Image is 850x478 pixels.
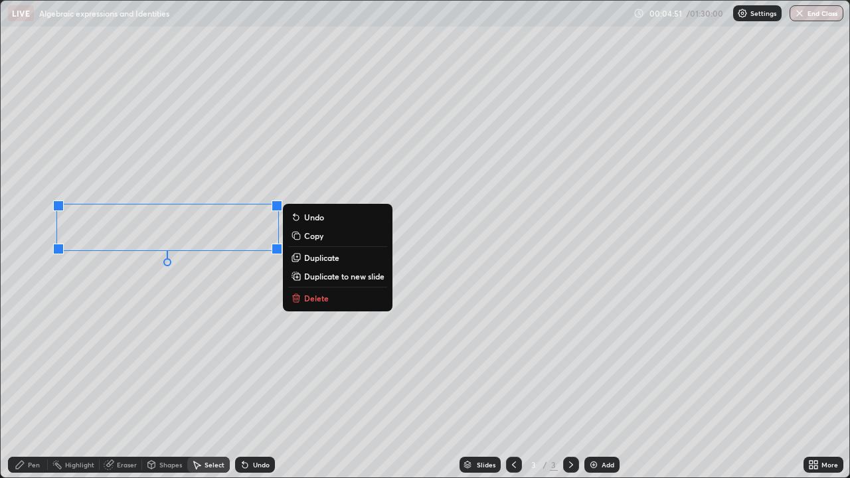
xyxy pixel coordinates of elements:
div: Highlight [65,461,94,468]
img: end-class-cross [794,8,805,19]
p: Delete [304,293,329,303]
div: Add [602,461,614,468]
button: Duplicate [288,250,387,266]
p: Undo [304,212,324,222]
p: Algebraic expressions and Identities [39,8,169,19]
div: 3 [550,459,558,471]
div: Pen [28,461,40,468]
div: Shapes [159,461,182,468]
img: class-settings-icons [737,8,748,19]
p: Copy [304,230,323,241]
div: Slides [477,461,495,468]
div: 3 [527,461,541,469]
p: Duplicate to new slide [304,271,384,281]
p: Duplicate [304,252,339,263]
p: Settings [750,10,776,17]
img: add-slide-button [588,459,599,470]
button: End Class [790,5,843,21]
div: / [543,461,547,469]
div: More [821,461,838,468]
p: LIVE [12,8,30,19]
button: Undo [288,209,387,225]
button: Duplicate to new slide [288,268,387,284]
div: Select [205,461,224,468]
button: Copy [288,228,387,244]
div: Undo [253,461,270,468]
button: Delete [288,290,387,306]
div: Eraser [117,461,137,468]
